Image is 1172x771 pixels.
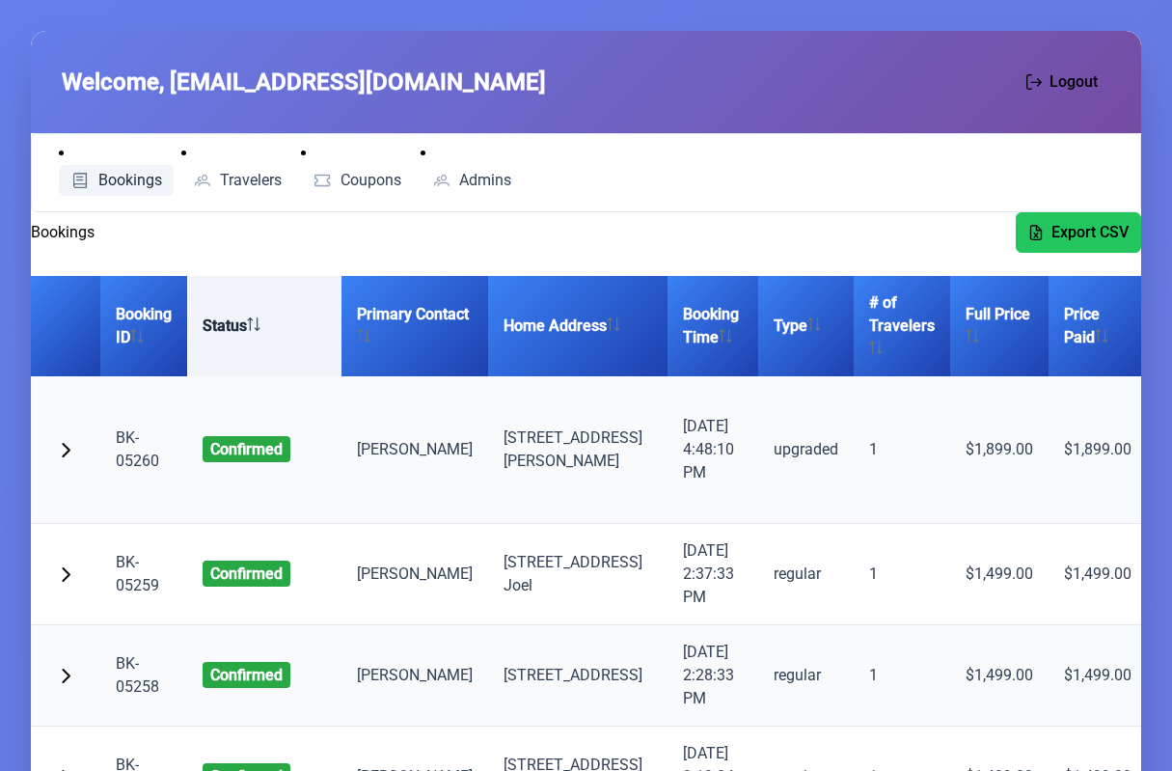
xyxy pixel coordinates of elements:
[854,376,950,524] td: 1
[203,436,290,462] span: confirmed
[341,625,488,727] td: [PERSON_NAME]
[116,428,159,470] a: BK-05260
[854,625,950,727] td: 1
[758,376,854,524] td: upgraded
[181,142,294,196] li: Travelers
[950,625,1049,727] td: $1,499.00
[341,276,488,376] th: Primary Contact
[100,276,187,376] th: Booking ID
[758,276,854,376] th: Type
[301,142,413,196] li: Coupons
[62,65,546,99] span: Welcome, [EMAIL_ADDRESS][DOMAIN_NAME]
[950,524,1049,625] td: $1,499.00
[301,165,413,196] a: Coupons
[1014,62,1110,102] button: Logout
[459,173,511,188] span: Admins
[1049,524,1147,625] td: $1,499.00
[59,165,174,196] a: Bookings
[203,662,290,688] span: confirmed
[488,625,668,727] td: [STREET_ADDRESS]
[98,173,162,188] span: Bookings
[203,561,290,587] span: confirmed
[187,276,341,376] th: Status
[181,165,294,196] a: Travelers
[1049,625,1147,727] td: $1,499.00
[758,524,854,625] td: regular
[668,625,758,727] td: [DATE] 2:28:33 PM
[950,276,1049,376] th: Full Price
[59,142,174,196] li: Bookings
[116,654,159,696] a: BK-05258
[950,376,1049,524] td: $1,899.00
[1051,221,1129,244] span: Export CSV
[116,553,159,594] a: BK-05259
[1049,276,1147,376] th: Price Paid
[668,376,758,524] td: [DATE] 4:48:10 PM
[854,276,950,376] th: # of Travelers
[1016,212,1141,253] button: Export CSV
[220,173,282,188] span: Travelers
[341,173,401,188] span: Coupons
[31,221,95,244] h2: Bookings
[488,524,668,625] td: [STREET_ADDRESS] Joel
[341,376,488,524] td: [PERSON_NAME]
[668,276,758,376] th: Booking Time
[341,524,488,625] td: [PERSON_NAME]
[421,142,524,196] li: Admins
[488,376,668,524] td: [STREET_ADDRESS] [PERSON_NAME]
[1049,376,1147,524] td: $1,899.00
[854,524,950,625] td: 1
[668,524,758,625] td: [DATE] 2:37:33 PM
[421,165,524,196] a: Admins
[1049,70,1098,94] span: Logout
[758,625,854,727] td: regular
[488,276,668,376] th: Home Address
